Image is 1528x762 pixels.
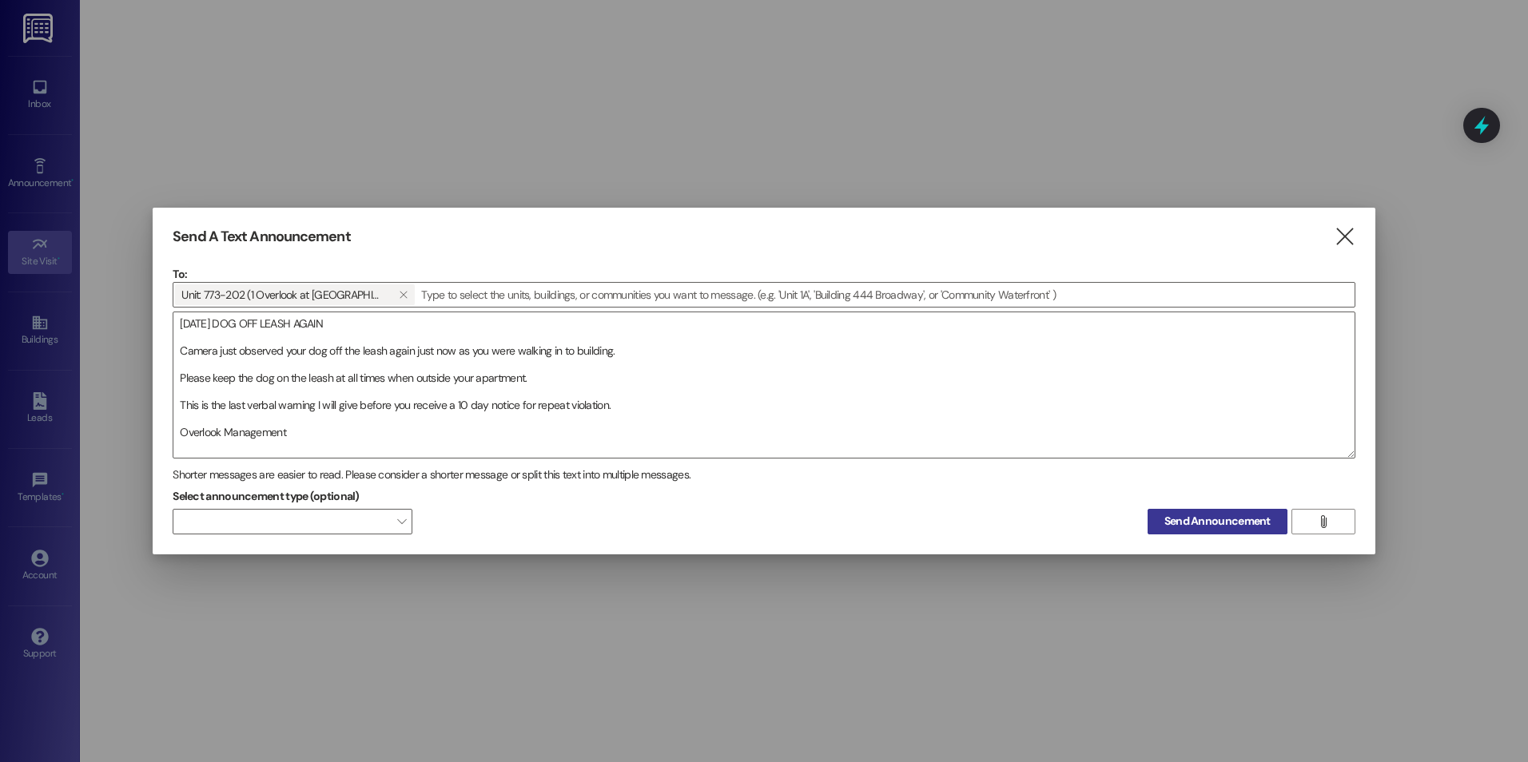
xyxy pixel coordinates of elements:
[1148,509,1287,534] button: Send Announcement
[173,312,1355,458] textarea: [DATE] DOG OFF LEASH AGAIN Camera just observed your dog off the leash again just now as you were...
[181,284,384,305] span: Unit: 773-202 (1 Overlook at Thornton)
[391,284,415,305] button: Unit: 773-202 (1 Overlook at Thornton)
[173,484,360,509] label: Select announcement type (optional)
[416,283,1355,307] input: Type to select the units, buildings, or communities you want to message. (e.g. 'Unit 1A', 'Buildi...
[173,312,1355,458] div: [DATE] DOG OFF LEASH AGAIN Camera just observed your dog off the leash again just now as you were...
[173,266,1355,282] p: To:
[1164,513,1271,530] span: Send Announcement
[173,466,1355,483] div: Shorter messages are easier to read. Please consider a shorter message or split this text into mu...
[399,288,408,301] i: 
[1317,515,1329,528] i: 
[1334,228,1355,245] i: 
[173,228,350,246] h3: Send A Text Announcement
